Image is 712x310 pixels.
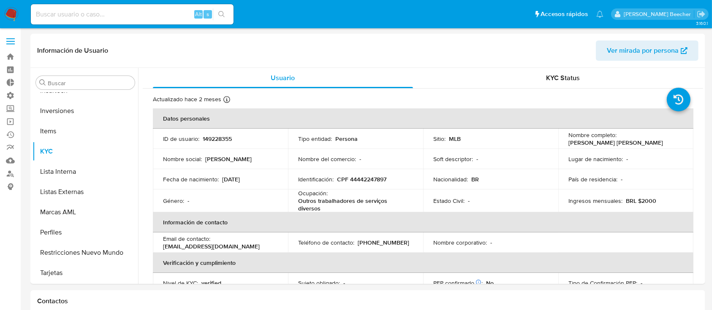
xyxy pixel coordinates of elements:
[31,9,234,20] input: Buscar usuario o caso...
[163,197,184,205] p: Género :
[222,175,240,183] p: [DATE]
[541,10,588,19] span: Accesos rápidos
[33,263,138,283] button: Tarjetas
[568,175,617,183] p: País de residencia :
[37,297,698,305] h1: Contactos
[546,73,580,83] span: KYC Status
[433,135,446,143] p: Sitio :
[433,155,473,163] p: Soft descriptor :
[33,182,138,202] button: Listas Externas
[358,239,409,246] p: [PHONE_NUMBER]
[298,175,334,183] p: Identificación :
[271,73,295,83] span: Usuario
[163,175,219,183] p: Fecha de nacimiento :
[359,155,361,163] p: -
[153,95,221,103] p: Actualizado hace 2 meses
[207,10,209,18] span: s
[621,175,622,183] p: -
[163,235,210,243] p: Email de contacto :
[195,10,202,18] span: Alt
[433,239,487,246] p: Nombre corporativo :
[39,79,46,86] button: Buscar
[298,197,410,212] p: Outros trabalhadores de serviços diversos
[568,131,617,139] p: Nombre completo :
[153,108,693,129] th: Datos personales
[298,189,328,197] p: Ocupación :
[205,155,252,163] p: [PERSON_NAME]
[33,101,138,121] button: Inversiones
[626,155,628,163] p: -
[203,135,232,143] p: 149228355
[33,202,138,222] button: Marcas AML
[476,155,478,163] p: -
[33,121,138,141] button: Items
[568,139,663,146] p: [PERSON_NAME] [PERSON_NAME]
[201,279,221,287] p: verified
[468,197,470,205] p: -
[33,243,138,263] button: Restricciones Nuevo Mundo
[607,40,679,61] span: Ver mirada por persona
[433,279,483,287] p: PEP confirmado :
[490,239,492,246] p: -
[697,10,706,19] a: Salir
[433,197,465,205] p: Estado Civil :
[298,239,354,246] p: Teléfono de contacto :
[335,135,358,143] p: Persona
[568,197,622,205] p: Ingresos mensuales :
[626,197,656,205] p: BRL $2000
[641,279,642,287] p: -
[433,175,468,183] p: Nacionalidad :
[298,135,332,143] p: Tipo entidad :
[153,212,693,232] th: Información de contacto
[48,79,131,87] input: Buscar
[298,279,340,287] p: Sujeto obligado :
[163,279,198,287] p: Nivel de KYC :
[471,175,479,183] p: BR
[337,175,386,183] p: CPF 44442247897
[596,40,698,61] button: Ver mirada por persona
[33,162,138,182] button: Lista Interna
[596,11,603,18] a: Notificaciones
[568,279,637,287] p: Tipo de Confirmación PEP :
[163,135,199,143] p: ID de usuario :
[343,279,345,287] p: -
[163,155,202,163] p: Nombre social :
[298,155,356,163] p: Nombre del comercio :
[486,279,494,287] p: No
[449,135,461,143] p: MLB
[213,8,230,20] button: search-icon
[568,155,623,163] p: Lugar de nacimiento :
[624,10,694,18] p: camila.tresguerres@mercadolibre.com
[33,141,138,162] button: KYC
[37,46,108,55] h1: Información de Usuario
[163,243,260,250] p: [EMAIL_ADDRESS][DOMAIN_NAME]
[33,222,138,243] button: Perfiles
[153,253,693,273] th: Verificación y cumplimiento
[188,197,189,205] p: -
